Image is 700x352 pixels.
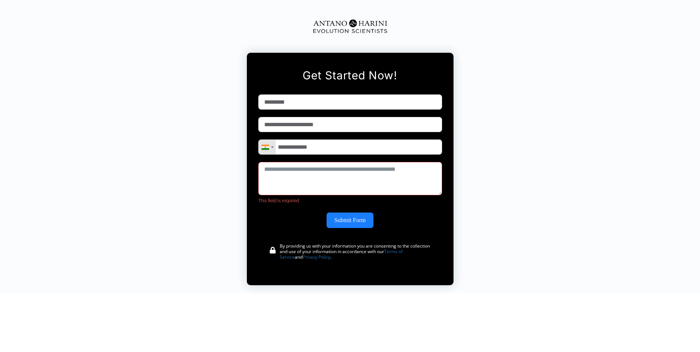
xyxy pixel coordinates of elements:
h2: Get Started Now! [258,64,442,86]
button: Submit Form [327,213,373,228]
a: Privacy Policy [303,254,330,260]
div: Telephone country code [259,140,276,154]
div: This field is required [258,197,442,205]
img: Evolution-Scientist (2) [310,15,391,37]
div: By providing us with your information you are consenting to the collection and use of your inform... [280,243,435,260]
a: Terms of Service [280,248,403,260]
